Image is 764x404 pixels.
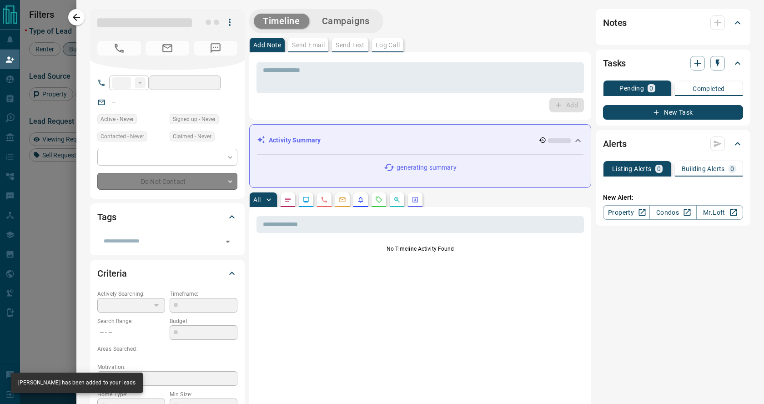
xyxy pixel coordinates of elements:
[649,85,653,91] p: 0
[612,166,652,172] p: Listing Alerts
[619,85,644,91] p: Pending
[173,115,216,124] span: Signed up - Never
[313,14,379,29] button: Campaigns
[146,41,189,56] span: No Email
[221,235,234,248] button: Open
[397,163,456,172] p: generating summary
[97,263,237,284] div: Criteria
[97,363,237,371] p: Motivation:
[339,196,346,203] svg: Emails
[194,41,237,56] span: No Number
[253,42,281,48] p: Add Note
[97,210,116,224] h2: Tags
[269,136,321,145] p: Activity Summary
[97,266,127,281] h2: Criteria
[170,390,237,399] p: Min Size:
[603,12,743,34] div: Notes
[253,197,261,203] p: All
[97,173,237,190] div: Do Not Contact
[257,132,583,149] div: Activity Summary
[170,290,237,298] p: Timeframe:
[97,325,165,340] p: -- - --
[97,345,237,353] p: Areas Searched:
[603,56,626,71] h2: Tasks
[173,132,211,141] span: Claimed - Never
[375,196,382,203] svg: Requests
[393,196,401,203] svg: Opportunities
[256,245,584,253] p: No Timeline Activity Found
[603,136,627,151] h2: Alerts
[97,317,165,325] p: Search Range:
[649,205,696,220] a: Condos
[97,206,237,228] div: Tags
[254,14,309,29] button: Timeline
[603,105,743,120] button: New Task
[730,166,734,172] p: 0
[321,196,328,203] svg: Calls
[302,196,310,203] svg: Lead Browsing Activity
[657,166,661,172] p: 0
[693,86,725,92] p: Completed
[170,317,237,325] p: Budget:
[284,196,292,203] svg: Notes
[603,133,743,155] div: Alerts
[101,115,134,124] span: Active - Never
[97,290,165,298] p: Actively Searching:
[696,205,743,220] a: Mr.Loft
[603,193,743,202] p: New Alert:
[603,52,743,74] div: Tasks
[682,166,725,172] p: Building Alerts
[97,41,141,56] span: No Number
[97,390,165,399] p: Home Type:
[101,132,144,141] span: Contacted - Never
[412,196,419,203] svg: Agent Actions
[18,375,136,390] div: [PERSON_NAME] has been added to your leads
[357,196,364,203] svg: Listing Alerts
[603,205,650,220] a: Property
[603,15,627,30] h2: Notes
[112,98,116,106] a: --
